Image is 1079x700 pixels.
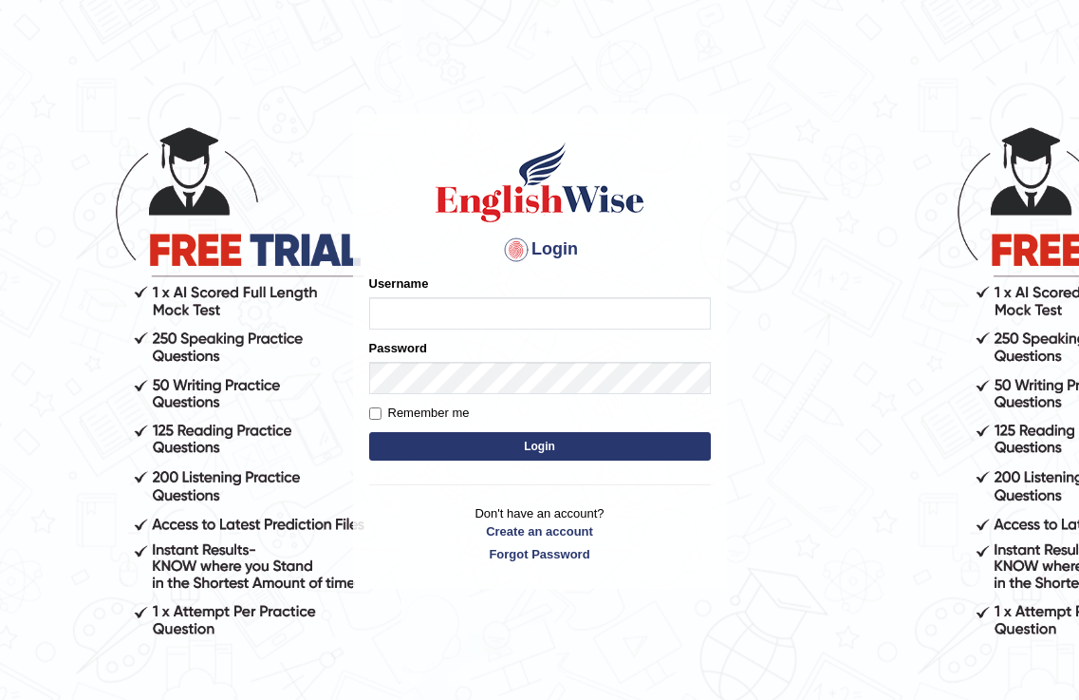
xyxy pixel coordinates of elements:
[369,545,711,563] a: Forgot Password
[369,235,711,265] h4: Login
[369,407,381,420] input: Remember me
[369,504,711,563] p: Don't have an account?
[369,432,711,461] button: Login
[369,339,427,357] label: Password
[369,522,711,540] a: Create an account
[369,274,429,293] label: Username
[432,140,648,225] img: Logo of English Wise sign in for intelligent practice with AI
[369,404,470,423] label: Remember me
